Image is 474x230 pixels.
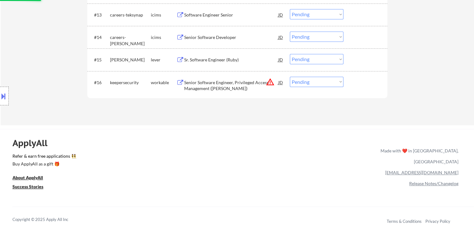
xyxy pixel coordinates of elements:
[278,77,284,88] div: JD
[12,161,75,168] a: Buy ApplyAll as a gift 🎁
[387,219,422,224] a: Terms & Conditions
[151,79,176,86] div: workable
[151,12,176,18] div: icims
[110,34,151,46] div: careers-[PERSON_NAME]
[278,9,284,20] div: JD
[94,12,105,18] div: #13
[184,57,278,63] div: Sr. Software Engineer (Ruby)
[94,34,105,41] div: #14
[12,174,52,182] a: About ApplyAll
[151,57,176,63] div: lever
[184,79,278,92] div: Senior Software Engineer, Privileged Access Management ([PERSON_NAME])
[12,184,43,189] u: Success Stories
[151,34,176,41] div: icims
[12,162,75,166] div: Buy ApplyAll as a gift 🎁
[12,183,52,191] a: Success Stories
[12,175,43,180] u: About ApplyAll
[409,181,458,186] a: Release Notes/Changelog
[278,54,284,65] div: JD
[278,31,284,43] div: JD
[378,145,458,167] div: Made with ❤️ in [GEOGRAPHIC_DATA], [GEOGRAPHIC_DATA]
[110,57,151,63] div: [PERSON_NAME]
[266,78,275,86] button: warning_amber
[184,12,278,18] div: Software Engineer Senior
[110,79,151,86] div: keepersecurity
[12,217,84,223] div: Copyright © 2025 Apply All Inc
[184,34,278,41] div: Senior Software Developer
[425,219,450,224] a: Privacy Policy
[110,12,151,18] div: careers-teksynap
[385,170,458,175] a: [EMAIL_ADDRESS][DOMAIN_NAME]
[12,154,250,161] a: Refer & earn free applications 👯‍♀️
